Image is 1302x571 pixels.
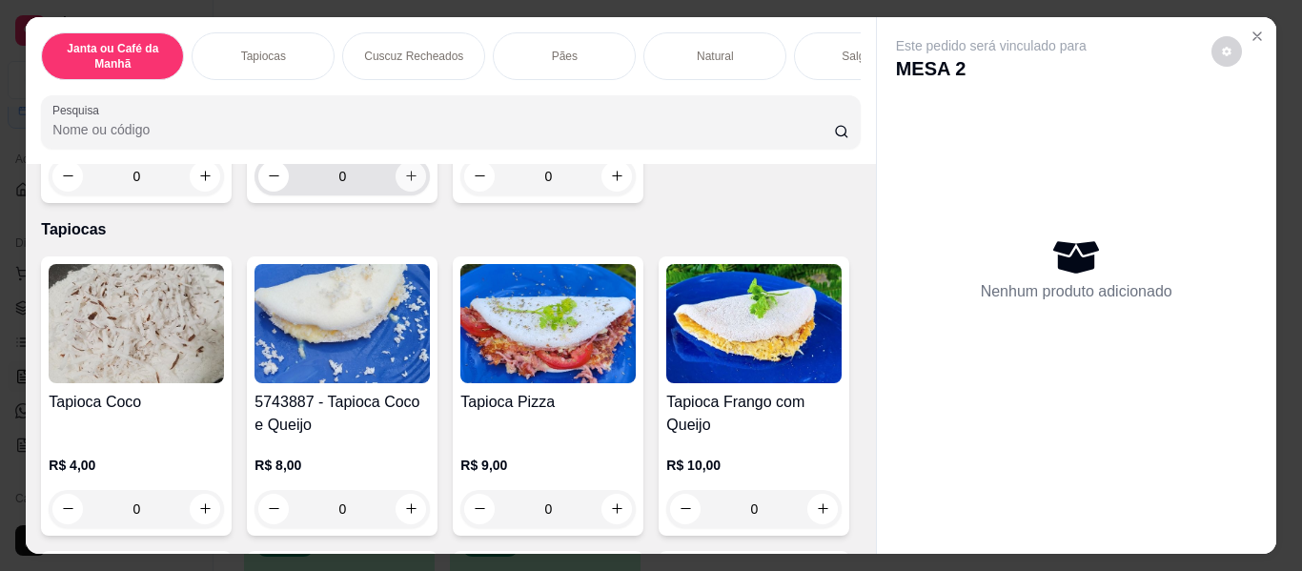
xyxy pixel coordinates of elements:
img: product-image [666,264,842,383]
label: Pesquisa [52,102,106,118]
p: R$ 9,00 [460,456,636,475]
button: Close [1242,21,1272,51]
h4: 5743887 - Tapioca Coco e Queijo [254,391,430,437]
h4: Tapioca Coco [49,391,224,414]
p: Cuscuz Recheados [364,49,463,64]
h4: Tapioca Pizza [460,391,636,414]
button: increase-product-quantity [601,494,632,524]
p: Salgados [842,49,889,64]
button: decrease-product-quantity [52,161,83,192]
button: increase-product-quantity [190,494,220,524]
button: increase-product-quantity [807,494,838,524]
button: decrease-product-quantity [258,161,289,192]
input: Pesquisa [52,120,834,139]
p: MESA 2 [896,55,1087,82]
button: decrease-product-quantity [670,494,701,524]
p: Natural [697,49,734,64]
p: R$ 8,00 [254,456,430,475]
button: decrease-product-quantity [1211,36,1242,67]
p: Este pedido será vinculado para [896,36,1087,55]
p: Pães [552,49,578,64]
img: product-image [460,264,636,383]
p: Tapiocas [241,49,286,64]
button: increase-product-quantity [396,494,426,524]
button: increase-product-quantity [601,161,632,192]
button: decrease-product-quantity [52,494,83,524]
button: increase-product-quantity [396,161,426,192]
button: decrease-product-quantity [258,494,289,524]
p: R$ 4,00 [49,456,224,475]
button: increase-product-quantity [190,161,220,192]
p: Nenhum produto adicionado [981,280,1172,303]
h4: Tapioca Frango com Queijo [666,391,842,437]
img: product-image [49,264,224,383]
p: R$ 10,00 [666,456,842,475]
button: decrease-product-quantity [464,494,495,524]
img: product-image [254,264,430,383]
p: Tapiocas [41,218,860,241]
button: decrease-product-quantity [464,161,495,192]
p: Janta ou Café da Manhã [57,41,168,71]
